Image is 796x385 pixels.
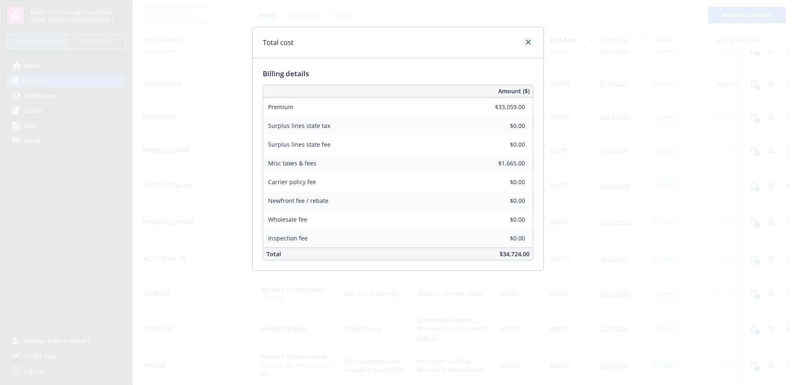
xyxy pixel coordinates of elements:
[268,178,316,186] span: Carrier policy fee
[476,213,530,225] input: 0.00
[498,87,530,95] span: Amount ($)
[476,138,530,150] input: 0.00
[523,37,533,47] a: close
[266,250,281,258] span: Total
[263,69,309,78] span: Billing details
[476,100,530,113] input: 0.00
[268,140,331,148] span: Surplus lines state fee
[500,250,530,258] span: $34,724.00
[268,215,307,223] span: Wholesale fee
[476,194,530,207] input: 0.00
[263,37,294,48] h1: Total cost
[268,197,328,205] span: Newfront fee / rebate
[268,103,294,111] span: Premium
[476,157,530,169] input: 0.00
[268,122,330,130] span: Surplus lines state tax
[476,232,530,244] input: 0.00
[268,159,316,167] span: Misc taxes & fees
[268,234,308,242] span: Inspection fee
[476,175,530,188] input: 0.00
[476,119,530,132] input: 0.00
